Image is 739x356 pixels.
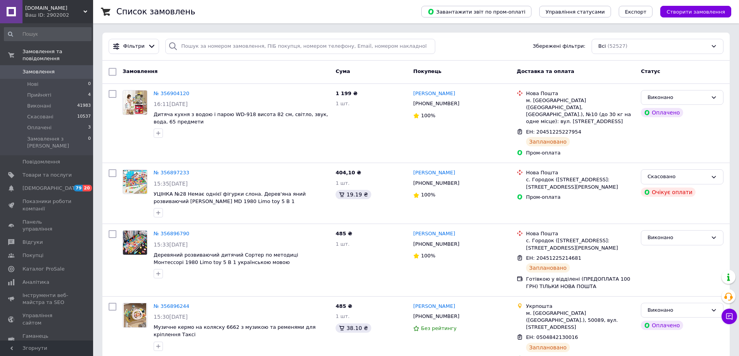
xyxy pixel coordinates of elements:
div: Очікує оплати [641,188,696,197]
div: Укрпошта [526,303,635,310]
a: Фото товару [123,169,147,194]
span: Замовлення [22,68,55,75]
div: 19.19 ₴ [336,190,371,199]
span: Панель управління [22,219,72,233]
span: ЕН: 20451225214681 [526,255,581,261]
span: 4 [88,92,91,99]
div: Нова Пошта [526,230,635,237]
span: Нові [27,81,38,88]
img: Фото товару [124,303,146,327]
span: 20 [83,185,92,191]
div: Нова Пошта [526,169,635,176]
span: Cума [336,68,350,74]
a: Фото товару [123,303,147,328]
span: 15:30[DATE] [154,314,188,320]
span: Завантажити звіт по пром-оплаті [427,8,525,15]
div: [PHONE_NUMBER] [412,178,461,188]
a: Створити замовлення [652,9,731,14]
a: Фото товару [123,90,147,115]
a: УЦІНКА №28 Немає однієї фігурки слона. Дерев'яна яний розвиваючий [PERSON_NAME] MD 1980 Limo toy ... [154,191,306,204]
button: Експорт [619,6,653,17]
span: 0 [88,81,91,88]
span: Повідомлення [22,158,60,165]
span: 1 шт. [336,101,350,106]
div: Заплановано [526,343,570,352]
span: ЕН: 0504842130016 [526,334,578,340]
button: Управління статусами [539,6,611,17]
a: № 356896244 [154,303,189,309]
div: м. [GEOGRAPHIC_DATA] ([GEOGRAPHIC_DATA], [GEOGRAPHIC_DATA].), №10 (до 30 кг на одне місце): вул. ... [526,97,635,125]
span: Відгуки [22,239,43,246]
span: Управління сайтом [22,312,72,326]
div: Ваш ID: 2902002 [25,12,93,19]
a: [PERSON_NAME] [413,230,455,238]
span: Замовлення з [PERSON_NAME] [27,135,88,149]
span: Всі [598,43,606,50]
div: Оплачено [641,108,683,117]
a: [PERSON_NAME] [413,303,455,310]
span: Покупець [413,68,441,74]
span: Експорт [625,9,647,15]
span: Аналітика [22,279,49,286]
span: Оплачені [27,124,52,131]
div: Виконано [647,306,708,314]
div: Пром-оплата [526,194,635,201]
span: Timi.com.ua [25,5,83,12]
img: Фото товару [123,231,147,255]
span: 1 шт. [336,241,350,247]
span: 15:33[DATE] [154,241,188,248]
div: Пром-оплата [526,149,635,156]
div: Заплановано [526,137,570,146]
span: Без рейтингу [421,325,457,331]
a: Деревяний розвиваючий дитячий Сортер по методиці Монтессорі 1980 Limo toy 5 В 1 українською мовою [154,252,298,265]
span: [DEMOGRAPHIC_DATA] [22,185,80,192]
button: Чат з покупцем [722,309,737,324]
input: Пошук [4,27,92,41]
div: Скасовано [647,173,708,181]
span: Замовлення [123,68,157,74]
button: Завантажити звіт по пром-оплаті [421,6,531,17]
span: 1 199 ₴ [336,90,357,96]
span: Фільтри [123,43,145,50]
span: Показники роботи компанії [22,198,72,212]
span: Замовлення та повідомлення [22,48,93,62]
span: Покупці [22,252,43,259]
h1: Список замовлень [116,7,195,16]
span: 15:35[DATE] [154,181,188,187]
span: Статус [641,68,660,74]
div: [PHONE_NUMBER] [412,99,461,109]
div: с. Городок ([STREET_ADDRESS]: [STREET_ADDRESS][PERSON_NAME] [526,176,635,190]
span: Створити замовлення [666,9,725,15]
span: Виконані [27,102,51,109]
a: Дитяча кухня з водою і парою WD-918 висота 82 см, світло, звук, вода, 65 предмети [154,111,328,125]
span: 100% [421,192,435,198]
a: [PERSON_NAME] [413,90,455,97]
span: Скасовані [27,113,54,120]
span: Товари та послуги [22,172,72,179]
a: № 356897233 [154,170,189,175]
div: Заплановано [526,263,570,273]
span: (52527) [607,43,628,49]
span: 485 ₴ [336,303,352,309]
span: Каталог ProSale [22,266,64,273]
span: 16:11[DATE] [154,101,188,107]
img: Фото товару [123,170,147,194]
span: 100% [421,113,435,118]
div: Виконано [647,94,708,102]
button: Створити замовлення [660,6,731,17]
div: 38.10 ₴ [336,323,371,333]
a: Музичне кермо на коляску 6662 з музикою та ременями для кріплення Таксі [154,324,316,337]
div: Нова Пошта [526,90,635,97]
input: Пошук за номером замовлення, ПІБ покупця, номером телефону, Email, номером накладної [165,39,435,54]
a: Фото товару [123,230,147,255]
span: Інструменти веб-майстра та SEO [22,292,72,306]
span: 41983 [77,102,91,109]
span: 100% [421,253,435,259]
span: 404,10 ₴ [336,170,361,175]
span: Прийняті [27,92,51,99]
div: м. [GEOGRAPHIC_DATA] ([GEOGRAPHIC_DATA].), 50089, вул. [STREET_ADDRESS] [526,310,635,331]
img: Фото товару [123,90,147,115]
a: № 356896790 [154,231,189,236]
